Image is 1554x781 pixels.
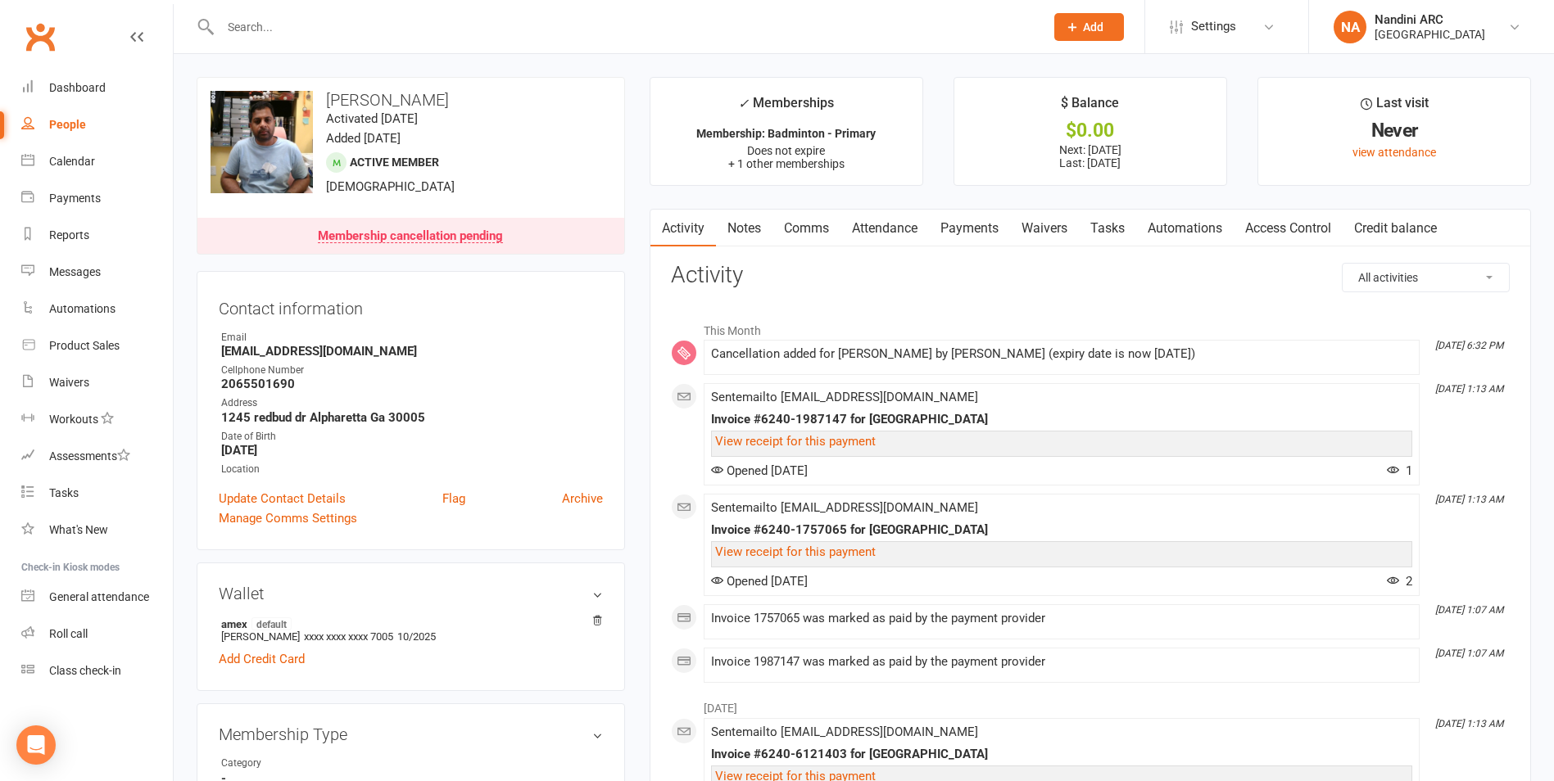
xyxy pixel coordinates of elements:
a: Automations [1136,210,1234,247]
span: Opened [DATE] [711,574,808,589]
a: Manage Comms Settings [219,508,357,528]
a: Clubworx [20,16,61,57]
span: Sent email to [EMAIL_ADDRESS][DOMAIN_NAME] [711,390,978,404]
span: Opened [DATE] [711,463,808,478]
strong: 2065501690 [221,377,603,391]
a: Tasks [21,475,173,512]
a: Messages [21,254,173,291]
div: Waivers [49,376,89,389]
div: Invoice #6240-1987147 for [GEOGRAPHIC_DATA] [711,413,1412,427]
a: Flag [442,489,465,508]
a: Dashboard [21,70,173,106]
div: Reports [49,228,89,242]
a: Class kiosk mode [21,652,173,689]
h3: Wallet [219,585,603,603]
li: This Month [671,314,1510,340]
a: Payments [929,210,1010,247]
i: [DATE] 1:13 AM [1435,718,1503,729]
div: Membership cancellation pending [318,230,503,243]
div: Messages [49,265,101,278]
div: Email [221,330,603,345]
div: Dashboard [49,81,106,94]
a: Workouts [21,401,173,438]
div: Automations [49,302,116,315]
a: View receipt for this payment [715,434,876,449]
div: Class check-in [49,664,121,677]
a: General attendance kiosk mode [21,579,173,616]
a: Archive [562,489,603,508]
time: Added [DATE] [326,131,401,146]
span: Settings [1191,8,1236,45]
span: Sent email to [EMAIL_ADDRESS][DOMAIN_NAME] [711,500,978,515]
a: Add Credit Card [219,649,305,669]
div: Location [221,462,603,477]
a: view attendance [1352,146,1436,159]
a: Payments [21,180,173,217]
span: 2 [1387,574,1412,589]
a: Access Control [1234,210,1343,247]
li: [DATE] [671,691,1510,717]
a: Waivers [21,364,173,401]
a: Reports [21,217,173,254]
a: Credit balance [1343,210,1448,247]
div: What's New [49,523,108,536]
h3: Activity [671,263,1510,288]
strong: 1245 redbud dr Alpharetta Ga 30005 [221,410,603,425]
p: Next: [DATE] Last: [DATE] [969,143,1212,169]
div: Cellphone Number [221,363,603,378]
div: Category [221,756,356,771]
h3: Membership Type [219,725,603,743]
div: Tasks [49,486,79,499]
button: Add [1054,13,1124,41]
div: Never [1273,122,1515,139]
span: [DEMOGRAPHIC_DATA] [326,179,455,194]
a: Assessments [21,438,173,475]
span: Active member [350,156,439,169]
span: Does not expire [747,144,825,157]
span: 1 [1387,463,1412,478]
a: Automations [21,291,173,327]
div: Memberships [738,93,834,123]
a: People [21,106,173,143]
a: Update Contact Details [219,489,346,508]
a: Activity [650,210,716,247]
a: Notes [716,210,772,247]
div: Workouts [49,413,98,426]
div: Invoice 1757065 was marked as paid by the payment provider [711,612,1412,625]
strong: Membership: Badminton - Primary [696,127,876,140]
span: default [251,617,292,630]
a: Comms [772,210,840,247]
i: [DATE] 6:32 PM [1435,340,1503,351]
input: Search... [215,16,1033,38]
div: $0.00 [969,122,1212,139]
li: [PERSON_NAME] [219,615,603,645]
div: People [49,118,86,131]
span: xxxx xxxx xxxx 7005 [304,630,393,643]
strong: amex [221,617,595,630]
img: image1693605570.png [211,91,313,193]
h3: Contact information [219,293,603,318]
i: [DATE] 1:13 AM [1435,494,1503,505]
div: Payments [49,192,101,205]
div: [GEOGRAPHIC_DATA] [1375,27,1485,42]
a: View receipt for this payment [715,544,876,559]
div: Roll call [49,627,88,640]
h3: [PERSON_NAME] [211,91,611,109]
div: Cancellation added for [PERSON_NAME] by [PERSON_NAME] (expiry date is now [DATE]) [711,347,1412,361]
a: Product Sales [21,327,173,364]
div: General attendance [49,590,149,603]
strong: [DATE] [221,443,603,458]
a: Attendance [840,210,929,247]
i: ✓ [738,96,749,111]
i: [DATE] 1:07 AM [1435,604,1503,616]
div: Date of Birth [221,429,603,445]
a: Roll call [21,616,173,652]
div: Product Sales [49,339,120,352]
i: [DATE] 1:07 AM [1435,648,1503,659]
div: Invoice 1987147 was marked as paid by the payment provider [711,655,1412,669]
div: Nandini ARC [1375,12,1485,27]
strong: [EMAIL_ADDRESS][DOMAIN_NAME] [221,344,603,359]
span: 10/2025 [397,630,436,643]
span: + 1 other memberships [728,157,845,170]
a: What's New [21,512,173,549]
